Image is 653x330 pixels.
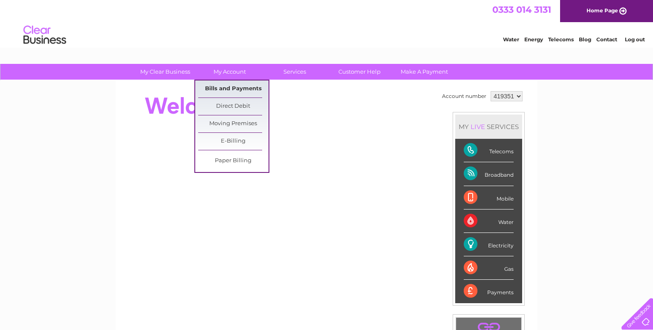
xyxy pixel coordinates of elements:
[440,89,488,103] td: Account number
[198,152,269,169] a: Paper Billing
[260,64,330,80] a: Services
[464,209,514,233] div: Water
[464,139,514,162] div: Telecoms
[596,36,617,43] a: Contact
[126,5,529,41] div: Clear Business is a trading name of Verastar Limited (registered in [GEOGRAPHIC_DATA] No. 3667643...
[524,36,543,43] a: Energy
[455,115,522,139] div: MY SERVICES
[464,233,514,256] div: Electricity
[464,186,514,209] div: Mobile
[195,64,265,80] a: My Account
[579,36,591,43] a: Blog
[492,4,551,15] a: 0333 014 3131
[198,98,269,115] a: Direct Debit
[464,162,514,186] div: Broadband
[389,64,459,80] a: Make A Payment
[464,280,514,303] div: Payments
[324,64,395,80] a: Customer Help
[198,80,269,98] a: Bills and Payments
[625,36,645,43] a: Log out
[464,256,514,280] div: Gas
[469,123,487,131] div: LIVE
[198,115,269,132] a: Moving Premises
[548,36,574,43] a: Telecoms
[130,64,200,80] a: My Clear Business
[198,133,269,150] a: E-Billing
[503,36,519,43] a: Water
[23,22,66,48] img: logo.png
